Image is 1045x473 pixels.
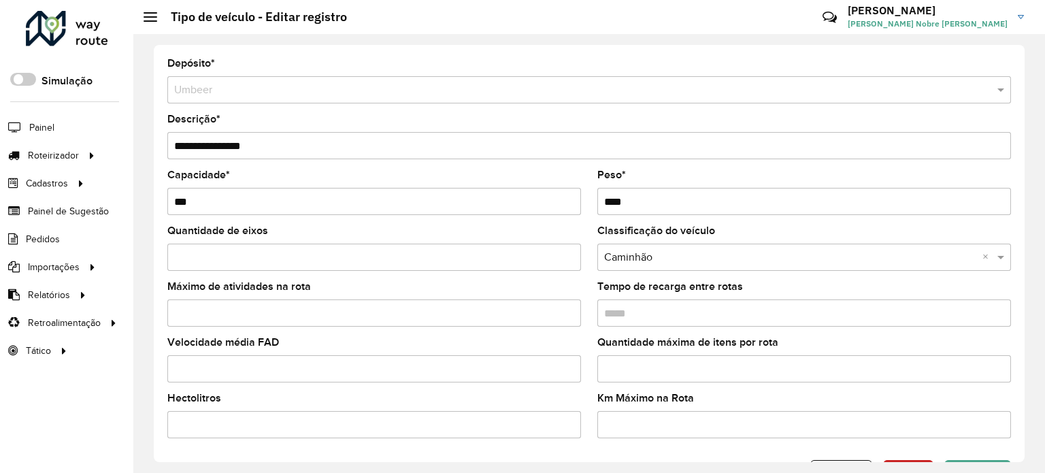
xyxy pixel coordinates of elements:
label: Classificação do veículo [597,223,715,239]
span: Roteirizador [28,148,79,163]
span: Painel de Sugestão [28,204,109,218]
label: Peso [597,167,626,183]
h3: [PERSON_NAME] [848,4,1008,17]
label: Capacidade [167,167,230,183]
label: Tempo de recarga entre rotas [597,278,743,295]
label: Hectolitros [167,390,221,406]
label: Simulação [42,73,93,89]
span: Pedidos [26,232,60,246]
label: Km Máximo na Rota [597,390,694,406]
span: Relatórios [28,288,70,302]
span: Cadastros [26,176,68,191]
span: Importações [28,260,80,274]
span: Retroalimentação [28,316,101,330]
label: Quantidade de eixos [167,223,268,239]
label: Depósito [167,55,215,71]
span: Clear all [982,249,994,265]
a: Contato Rápido [815,3,844,32]
span: Tático [26,344,51,358]
label: Máximo de atividades na rota [167,278,311,295]
span: Painel [29,120,54,135]
h2: Tipo de veículo - Editar registro [157,10,347,25]
label: Descrição [167,111,220,127]
label: Quantidade máxima de itens por rota [597,334,778,350]
span: [PERSON_NAME] Nobre [PERSON_NAME] [848,18,1008,30]
label: Velocidade média FAD [167,334,279,350]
